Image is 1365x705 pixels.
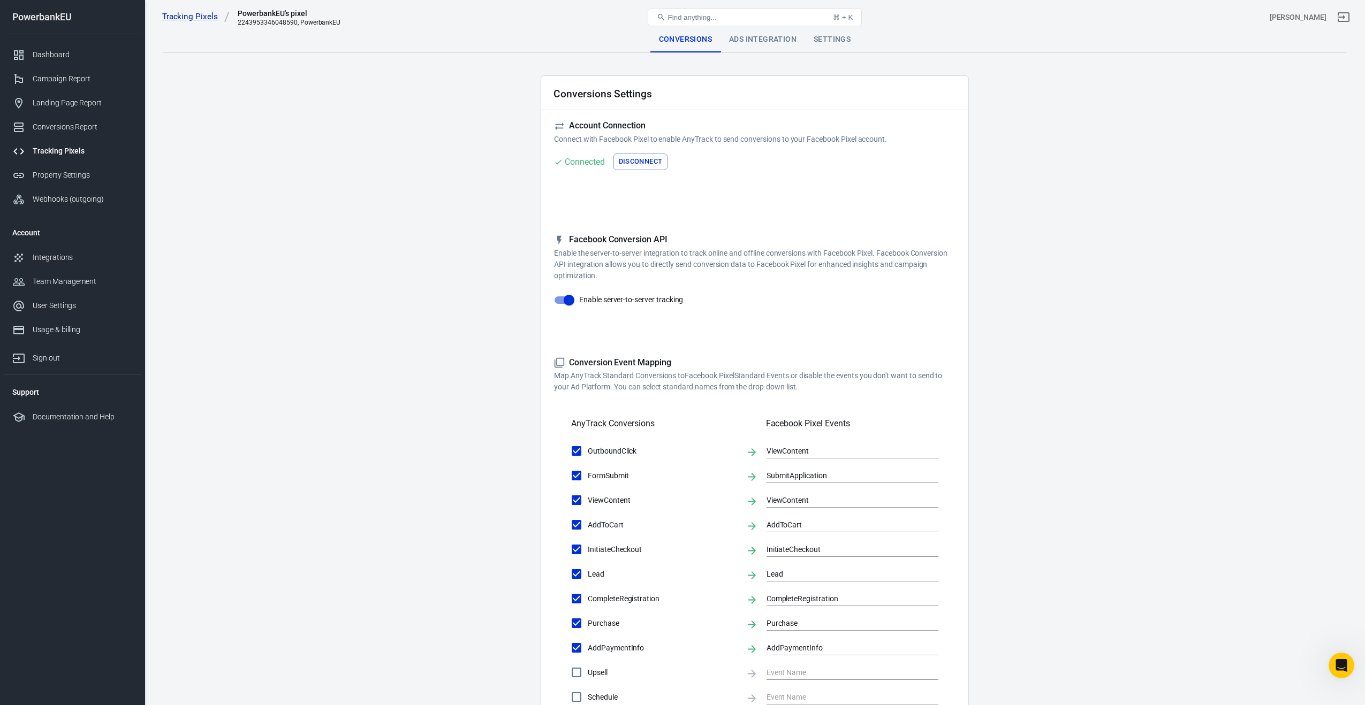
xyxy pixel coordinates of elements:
div: Conversions [650,27,721,52]
h5: Facebook Pixel Events [766,418,938,429]
span: Schedule [588,692,737,703]
div: Settings [805,27,859,52]
div: User Settings [33,300,132,311]
p: Connect with Facebook Pixel to enable AnyTrack to send conversions to your Facebook Pixel account. [554,134,955,145]
span: Lead [588,569,737,580]
span: AddPaymentInfo [588,642,737,654]
span: Enable server-to-server tracking [579,294,683,305]
div: Conversions Report [33,121,132,133]
h2: Conversions Settings [553,88,652,99]
div: Campaign Report [33,73,132,85]
input: Event Name [767,518,922,531]
input: Event Name [767,616,922,630]
p: Map AnyTrack Standard Conversions to Facebook Pixel Standard Events or disable the events you don... [554,370,955,393]
span: FormSubmit [588,470,737,481]
a: Team Management [4,270,141,294]
div: Documentation and Help [33,411,132,423]
span: CompleteRegistration [588,593,737,604]
button: Find anything...⌘ + K [648,8,862,26]
button: Disconnect [613,154,668,170]
div: Account id: euM9DEON [1270,12,1326,23]
div: Usage & billing [33,324,132,335]
div: Team Management [33,276,132,287]
span: Upsell [588,667,737,678]
a: Sign out [1331,4,1356,30]
div: Property Settings [33,170,132,181]
input: Event Name [767,469,922,482]
a: Property Settings [4,163,141,187]
iframe: Intercom live chat [1329,653,1354,678]
span: Find anything... [668,13,716,21]
a: Tracking Pixels [4,139,141,163]
div: ⌘ + K [833,13,853,21]
input: Event Name [767,690,922,703]
a: Landing Page Report [4,91,141,115]
div: Dashboard [33,49,132,60]
a: Tracking Pixels [162,11,230,22]
input: Event Name [767,444,922,457]
span: ViewContent [588,495,737,506]
h5: Conversion Event Mapping [554,357,955,369]
a: Campaign Report [4,67,141,91]
span: AddToCart [588,519,737,531]
div: Webhooks (outgoing) [33,194,132,205]
span: InitiateCheckout [588,544,737,555]
span: OutboundClick [588,446,737,457]
div: PowerbankEU's pixel [238,8,340,19]
p: Enable the server-to-server integration to track online and offline conversions with Facebook Pix... [554,248,955,281]
input: Event Name [767,665,922,679]
input: Event Name [767,542,922,556]
a: Dashboard [4,43,141,67]
span: Purchase [588,618,737,629]
div: Tracking Pixels [33,145,132,157]
li: Support [4,379,141,405]
a: Conversions Report [4,115,141,139]
li: Account [4,220,141,246]
div: PowerbankEU [4,12,141,22]
a: Webhooks (outgoing) [4,187,141,211]
div: Ads Integration [721,27,805,52]
input: Event Name [767,567,922,580]
div: Integrations [33,252,132,263]
h5: Facebook Conversion API [554,234,955,246]
input: Event Name [767,641,922,654]
h5: AnyTrack Conversions [571,418,655,429]
input: Event Name [767,493,922,507]
h5: Account Connection [554,120,955,132]
div: Landing Page Report [33,97,132,109]
div: Sign out [33,352,132,364]
input: Event Name [767,592,922,605]
a: Integrations [4,246,141,270]
a: Sign out [4,342,141,370]
a: Usage & billing [4,318,141,342]
div: Connected [565,155,605,168]
div: 2243953346048590, PowerbankEU [238,19,340,26]
a: User Settings [4,294,141,318]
